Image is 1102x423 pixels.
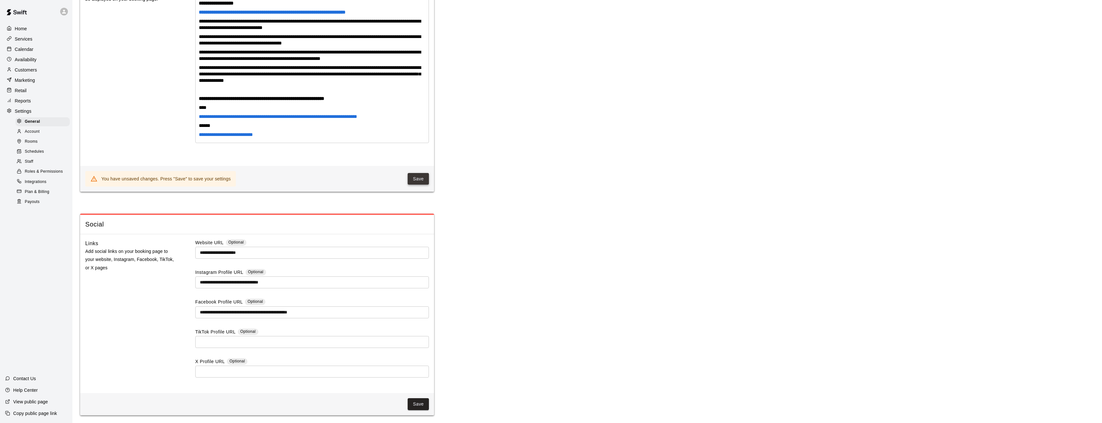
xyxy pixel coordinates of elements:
p: Marketing [15,77,35,83]
p: Settings [15,108,32,114]
a: Home [5,24,67,34]
div: Rooms [15,137,70,146]
label: Website URL [195,239,224,247]
a: Roles & Permissions [15,167,72,177]
p: Customers [15,67,37,73]
p: Availability [15,56,37,63]
a: Plan & Billing [15,187,72,197]
div: Schedules [15,147,70,156]
a: Customers [5,65,67,75]
span: Optional [240,329,256,334]
a: Account [15,127,72,137]
p: Home [15,25,27,32]
p: Copy public page link [13,410,57,417]
a: Integrations [15,177,72,187]
h6: Links [85,239,98,248]
span: Rooms [25,139,38,145]
p: View public page [13,399,48,405]
span: Optional [248,270,264,274]
p: Contact Us [13,375,36,382]
div: Plan & Billing [15,187,70,197]
p: Services [15,36,32,42]
a: General [15,117,72,127]
p: Help Center [13,387,38,393]
a: Settings [5,106,67,116]
a: Services [5,34,67,44]
span: Optional [229,359,245,363]
span: Account [25,129,40,135]
span: Payouts [25,199,40,205]
p: Reports [15,98,31,104]
span: Roles & Permissions [25,168,63,175]
div: General [15,117,70,126]
button: Save [408,173,429,185]
span: Staff [25,159,33,165]
a: Schedules [15,147,72,157]
p: Retail [15,87,27,94]
a: Staff [15,157,72,167]
div: You have unsaved changes. Press "Save" to save your settings [101,173,231,185]
label: Instagram Profile URL [195,269,243,276]
span: Integrations [25,179,47,185]
div: Integrations [15,178,70,187]
button: Save [408,398,429,410]
a: Payouts [15,197,72,207]
a: Retail [5,86,67,95]
label: TikTok Profile URL [195,329,236,336]
span: Optional [247,299,263,304]
p: Add social links on your booking page to your website, Instagram, Facebook, TikTok, or X pages [85,247,175,272]
label: Facebook Profile URL [195,299,243,306]
a: Rooms [15,137,72,147]
a: Reports [5,96,67,106]
div: Roles & Permissions [15,167,70,176]
div: Payouts [15,197,70,207]
a: Calendar [5,44,67,54]
span: Social [85,220,429,229]
div: Staff [15,157,70,166]
p: Calendar [15,46,33,53]
a: Marketing [5,75,67,85]
span: Optional [228,240,244,245]
span: General [25,119,40,125]
span: Plan & Billing [25,189,49,195]
a: Availability [5,55,67,64]
label: X Profile URL [195,358,225,366]
div: Account [15,127,70,136]
span: Schedules [25,149,44,155]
